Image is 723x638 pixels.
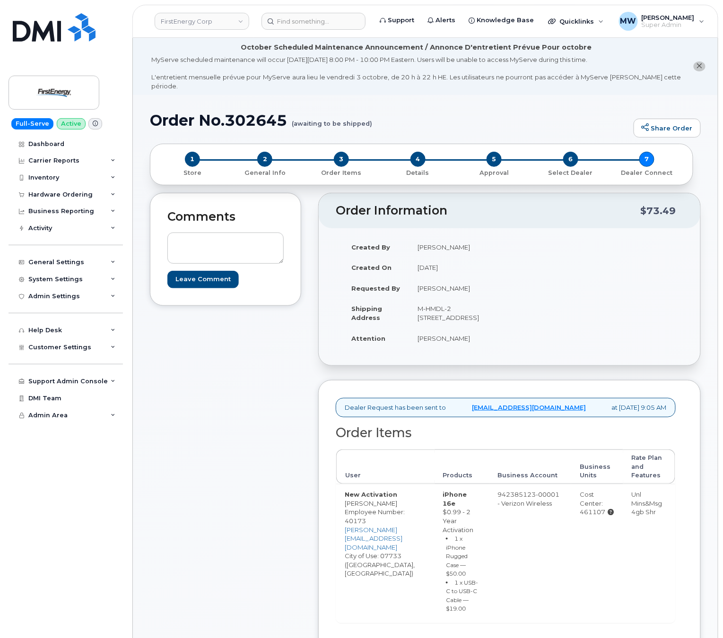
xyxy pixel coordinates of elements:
[435,484,489,623] td: $0.99 - 2 Year Activation
[489,449,572,484] th: Business Account
[532,167,609,177] a: 6 Select Dealer
[292,112,372,127] small: (awaiting to be shipped)
[383,169,453,177] p: Details
[351,243,390,251] strong: Created By
[489,484,572,623] td: 942385123-00001 - Verizon Wireless
[623,484,675,623] td: Unl Mins&Msg 4gb Shr
[257,152,272,167] span: 2
[571,449,623,484] th: Business Units
[682,597,716,631] iframe: Messenger Launcher
[409,237,503,258] td: [PERSON_NAME]
[185,152,200,167] span: 1
[351,335,385,342] strong: Attention
[334,152,349,167] span: 3
[162,169,223,177] p: Store
[409,257,503,278] td: [DATE]
[158,167,227,177] a: 1 Store
[351,305,382,321] strong: Shipping Address
[641,202,676,220] div: $73.49
[446,579,478,612] small: 1 x USB-C to USB-C Cable — $19.00
[336,449,435,484] th: User
[345,508,405,525] span: Employee Number: 40173
[351,264,392,271] strong: Created On
[536,169,605,177] p: Select Dealer
[345,491,397,498] strong: New Activation
[336,426,676,440] h2: Order Items
[409,298,503,328] td: M-HMDL-2 [STREET_ADDRESS]
[167,271,239,288] input: Leave Comment
[345,526,402,551] a: [PERSON_NAME][EMAIL_ADDRESS][DOMAIN_NAME]
[303,167,380,177] a: 3 Order Items
[380,167,456,177] a: 4 Details
[351,285,400,292] strong: Requested By
[563,152,578,167] span: 6
[472,403,586,412] a: [EMAIL_ADDRESS][DOMAIN_NAME]
[694,61,706,71] button: close notification
[456,167,532,177] a: 5 Approval
[410,152,426,167] span: 4
[150,112,629,129] h1: Order No.302645
[227,167,304,177] a: 2 General Info
[443,491,467,507] strong: iPhone 16e
[307,169,376,177] p: Order Items
[487,152,502,167] span: 5
[167,210,284,224] h2: Comments
[336,398,676,417] div: Dealer Request has been sent to at [DATE] 9:05 AM
[409,328,503,349] td: [PERSON_NAME]
[151,55,681,90] div: MyServe scheduled maintenance will occur [DATE][DATE] 8:00 PM - 10:00 PM Eastern. Users will be u...
[231,169,300,177] p: General Info
[446,535,468,577] small: 1 x iPhone Rugged Case — $50.00
[634,119,701,138] a: Share Order
[580,490,614,517] div: Cost Center: 461107
[241,43,592,52] div: October Scheduled Maintenance Announcement / Annonce D'entretient Prévue Pour octobre
[336,204,641,217] h2: Order Information
[336,484,435,623] td: [PERSON_NAME] City of Use: 07733 ([GEOGRAPHIC_DATA], [GEOGRAPHIC_DATA])
[435,449,489,484] th: Products
[623,449,675,484] th: Rate Plan and Features
[409,278,503,299] td: [PERSON_NAME]
[460,169,529,177] p: Approval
